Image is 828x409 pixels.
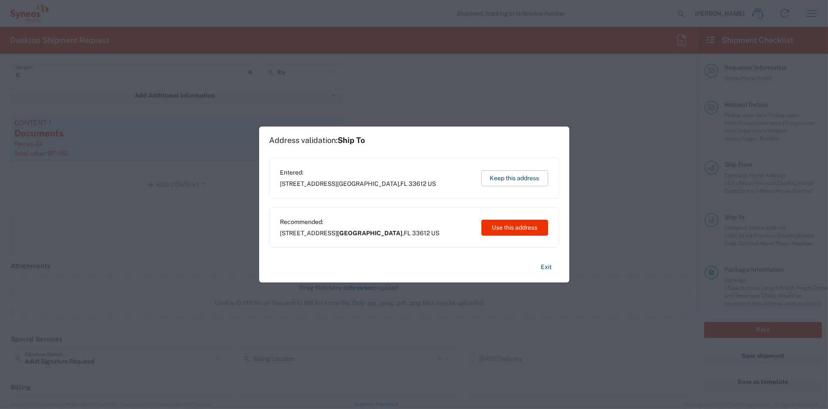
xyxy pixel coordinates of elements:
span: [GEOGRAPHIC_DATA] [338,230,403,237]
span: Recommended: [280,218,440,226]
span: FL [404,230,411,237]
span: [STREET_ADDRESS] , [280,180,436,188]
span: Entered: [280,169,436,176]
button: Exit [534,260,559,275]
span: [GEOGRAPHIC_DATA] [338,180,399,187]
span: FL [401,180,408,187]
span: Ship To [338,136,365,145]
span: US [428,180,436,187]
span: 33612 [409,180,427,187]
span: US [432,230,440,237]
span: [STREET_ADDRESS] , [280,229,440,237]
span: 33612 [412,230,430,237]
button: Use this address [481,220,548,236]
h1: Address validation: [270,136,365,145]
button: Keep this address [481,170,548,186]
